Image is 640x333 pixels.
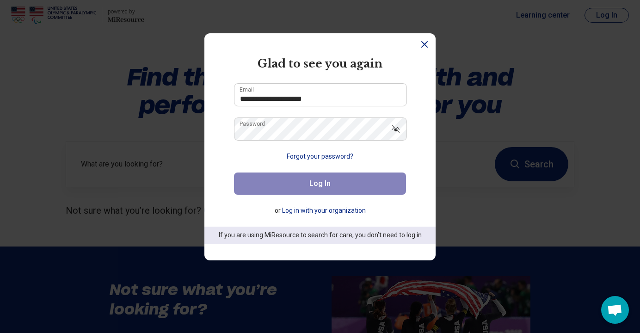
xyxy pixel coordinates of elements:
[204,33,436,260] section: Login Dialog
[217,230,423,240] p: If you are using MiResource to search for care, you don’t need to log in
[234,173,406,195] button: Log In
[234,206,406,216] p: or
[386,117,406,140] button: Show password
[234,55,406,72] h2: Glad to see you again
[287,152,353,161] button: Forgot your password?
[419,39,430,50] button: Dismiss
[240,87,254,92] label: Email
[282,206,366,216] button: Log in with your organization
[240,121,265,127] label: Password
